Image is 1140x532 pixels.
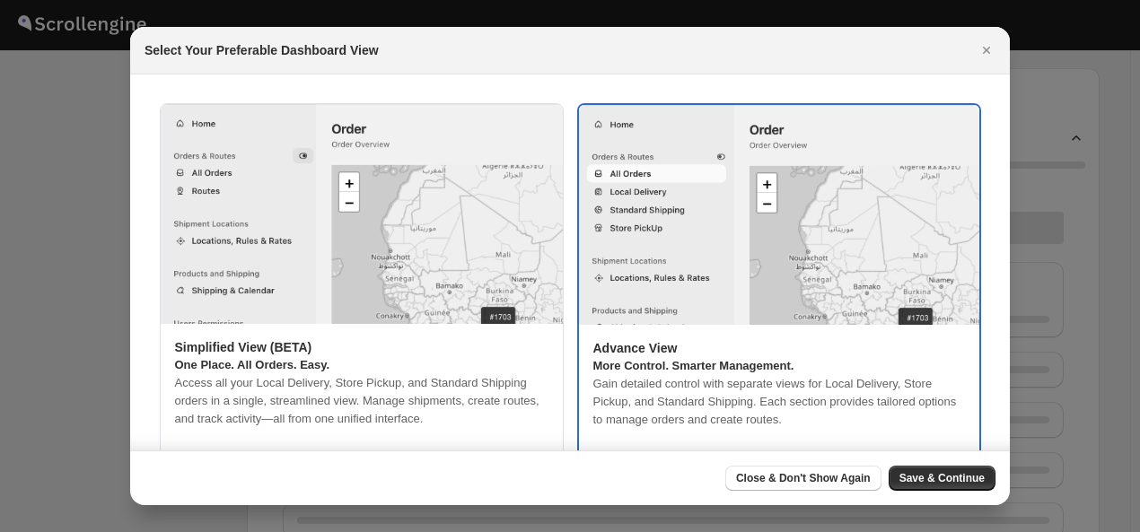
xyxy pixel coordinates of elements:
button: Save & Continue [889,466,995,491]
span: Save & Continue [899,471,985,485]
p: Gain detailed control with separate views for Local Delivery, Store Pickup, and Standard Shipping... [593,375,965,429]
h2: Select Your Preferable Dashboard View [145,41,379,59]
p: Access all your Local Delivery, Store Pickup, and Standard Shipping orders in a single, streamlin... [175,374,548,428]
p: One Place. All Orders. Easy. [175,356,548,374]
span: Close & Don't Show Again [736,471,871,485]
img: legacy [579,105,979,325]
p: More Control. Smarter Management. [593,357,965,375]
img: simplified [161,104,563,324]
p: Simplified View (BETA) [175,338,548,356]
button: Close [974,38,999,63]
p: Advance View [593,339,965,357]
button: Close & Don't Show Again [725,466,881,491]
